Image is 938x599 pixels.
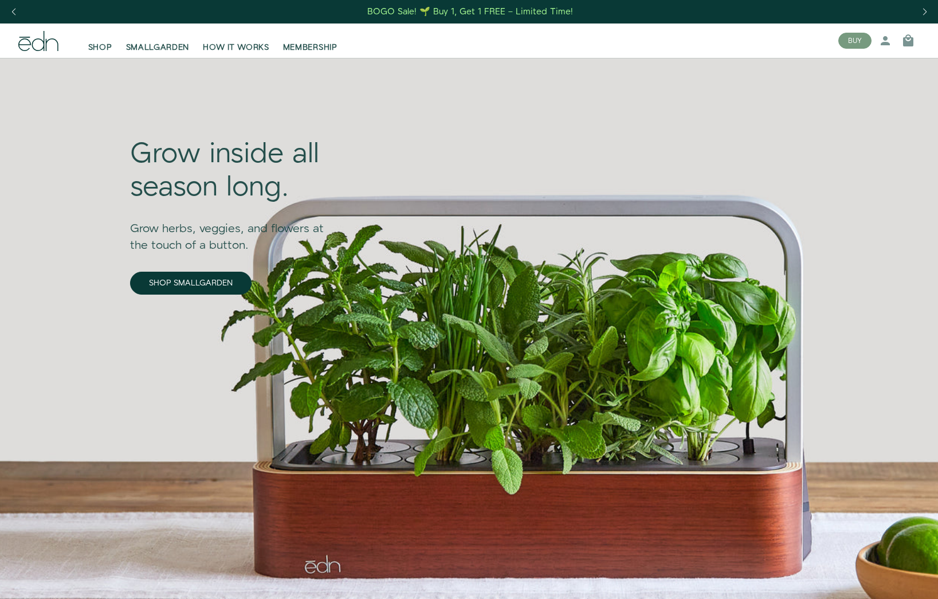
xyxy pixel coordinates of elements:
[203,42,269,53] span: HOW IT WORKS
[126,42,190,53] span: SMALLGARDEN
[196,28,276,53] a: HOW IT WORKS
[367,6,573,18] div: BOGO Sale! 🌱 Buy 1, Get 1 FREE – Limited Time!
[838,33,872,49] button: BUY
[130,272,252,295] a: SHOP SMALLGARDEN
[130,205,341,254] div: Grow herbs, veggies, and flowers at the touch of a button.
[283,42,337,53] span: MEMBERSHIP
[81,28,119,53] a: SHOP
[130,138,341,204] div: Grow inside all season long.
[276,28,344,53] a: MEMBERSHIP
[119,28,197,53] a: SMALLGARDEN
[88,42,112,53] span: SHOP
[366,3,574,21] a: BOGO Sale! 🌱 Buy 1, Get 1 FREE – Limited Time!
